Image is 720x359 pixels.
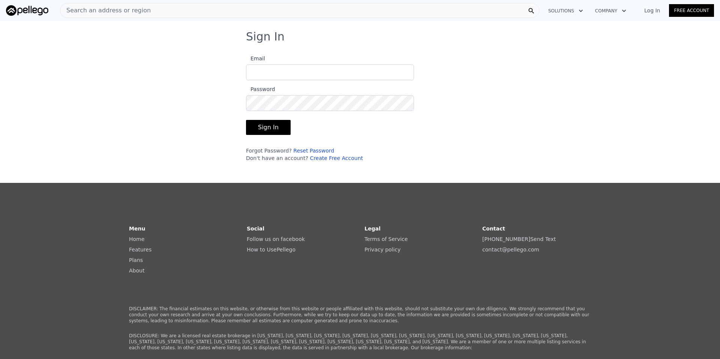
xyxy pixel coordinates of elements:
[6,5,48,16] img: Pellego
[635,7,669,14] a: Log In
[247,236,305,242] a: Follow us on facebook
[530,236,556,242] a: Send Text
[129,306,591,324] p: DISCLAIMER: The financial estimates on this website, or otherwise from this website or people aff...
[364,247,400,253] a: Privacy policy
[129,236,144,242] a: Home
[129,226,145,232] strong: Menu
[246,95,414,111] input: Password
[482,226,505,232] strong: Contact
[247,226,264,232] strong: Social
[247,247,295,253] a: How to UsePellego
[246,30,474,43] h3: Sign In
[129,268,144,274] a: About
[293,148,334,154] a: Reset Password
[542,4,589,18] button: Solutions
[129,257,143,263] a: Plans
[669,4,714,17] a: Free Account
[589,4,632,18] button: Company
[310,155,363,161] a: Create Free Account
[129,333,591,351] p: DISCLOSURE: We are a licensed real estate brokerage in [US_STATE], [US_STATE], [US_STATE], [US_ST...
[364,236,408,242] a: Terms of Service
[246,86,275,92] span: Password
[482,236,530,242] a: [PHONE_NUMBER]
[246,64,414,80] input: Email
[482,247,539,253] a: contact@pellego.com
[364,226,381,232] strong: Legal
[129,247,151,253] a: Features
[246,147,414,162] div: Forgot Password? Don't have an account?
[246,55,265,61] span: Email
[60,6,151,15] span: Search an address or region
[246,120,291,135] button: Sign In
